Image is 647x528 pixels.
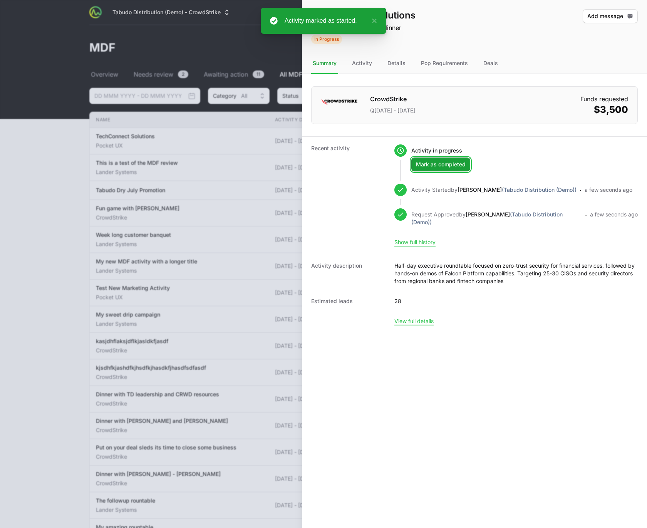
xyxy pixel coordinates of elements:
[458,186,577,193] a: [PERSON_NAME](Tabudo Distribution (Demo))
[502,186,577,193] span: (Tabudo Distribution (Demo))
[411,158,470,171] button: Mark as completed
[370,94,415,105] h1: CrowdStrike
[311,34,416,44] span: Activity Status
[394,144,638,238] ul: Activity history timeline
[416,160,466,169] span: Mark as completed
[580,104,628,116] dd: $3,500
[587,12,633,21] span: Add message
[394,262,638,285] dd: Half-day executive roundtable focused on zero-trust security for financial services, followed by ...
[311,262,385,285] dt: Activity description
[285,16,368,25] div: Activity marked as started.
[394,239,436,246] button: Show full history
[368,16,377,25] button: close
[482,53,499,74] div: Deals
[411,147,462,154] span: Activity in progress
[394,318,434,325] button: View full details
[580,185,582,196] span: ·
[321,94,358,110] img: CrowdStrike
[370,107,415,116] p: Q[DATE] - [DATE]
[302,53,647,74] nav: Tabs
[311,297,385,305] dt: Estimated leads
[419,53,469,74] div: Pop Requirements
[583,9,638,23] button: Add message
[411,186,577,196] p: Activity Started by
[590,211,638,218] time: a few seconds ago
[311,53,338,74] div: Summary
[585,186,632,193] time: a few seconds ago
[350,53,374,74] div: Activity
[411,211,563,225] a: [PERSON_NAME](Tabudo Distribution (Demo))
[386,53,407,74] div: Details
[411,211,582,226] p: Request Approved by
[583,9,638,44] div: Activity actions
[580,94,628,104] dt: Funds requested
[394,297,401,305] dd: 28
[311,144,385,246] dt: Recent activity
[585,210,587,226] span: ·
